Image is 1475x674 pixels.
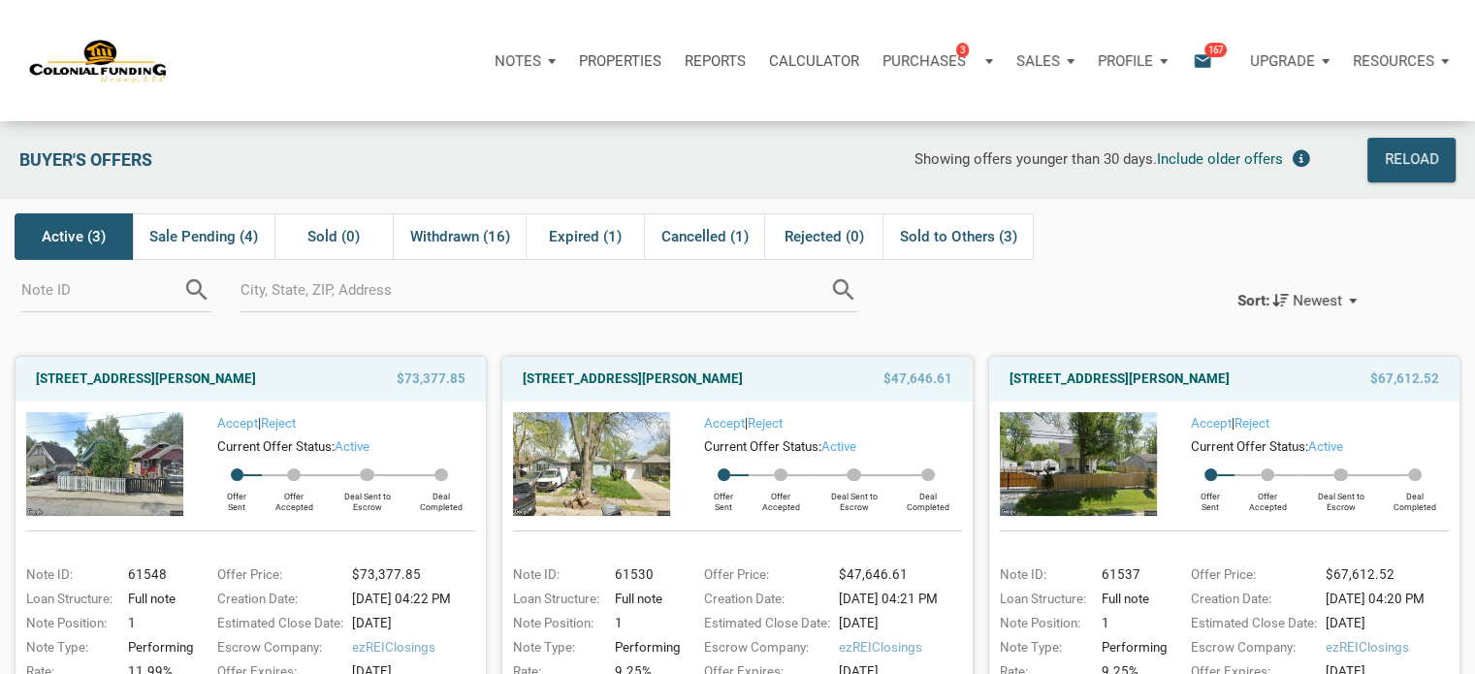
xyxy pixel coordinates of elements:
[990,614,1096,633] div: Note Position:
[274,213,393,260] div: Sold (0)
[240,269,828,312] input: City, State, ZIP, Address
[503,614,609,633] div: Note Position:
[483,32,567,90] button: Notes
[833,565,972,585] div: $47,646.61
[567,32,673,90] a: Properties
[609,638,680,658] div: Performing
[1096,638,1167,658] div: Performing
[1181,614,1320,633] div: Estimated Close Date:
[410,225,510,248] span: Withdrawn (16)
[1191,416,1232,431] a: Accept
[833,614,972,633] div: [DATE]
[15,213,133,260] div: Active (3)
[307,225,360,248] span: Sold (0)
[882,52,966,70] p: Purchases
[526,213,644,260] div: Expired (1)
[1370,368,1439,391] span: $67,612.52
[1238,32,1341,90] button: Upgrade
[346,590,485,609] div: [DATE] 04:22 PM
[821,439,856,454] span: active
[1186,481,1235,512] div: Offer Sent
[1191,416,1269,431] span: |
[694,614,833,633] div: Estimated Close Date:
[1341,32,1460,90] button: Resources
[16,565,122,585] div: Note ID:
[36,368,256,391] a: [STREET_ADDRESS][PERSON_NAME]
[1353,52,1434,70] p: Resources
[785,225,864,248] span: Rejected (0)
[26,412,183,515] img: 576834
[122,565,193,585] div: 61548
[503,565,609,585] div: Note ID:
[914,150,1157,168] span: Showing offers younger than 30 days.
[704,439,821,454] span: Current Offer Status:
[1157,150,1283,168] span: Include older offers
[1191,49,1214,72] i: email
[839,638,972,658] span: ezREIClosings
[407,481,475,512] div: Deal Completed
[764,213,882,260] div: Rejected (0)
[1293,292,1342,309] span: Newest
[814,481,894,512] div: Deal Sent to Escrow
[217,416,258,431] a: Accept
[1235,416,1269,431] a: Reject
[990,590,1096,609] div: Loan Structure:
[262,481,328,512] div: Offer Accepted
[757,32,871,90] a: Calculator
[346,614,485,633] div: [DATE]
[1384,147,1438,174] div: Reload
[21,269,182,312] input: Note ID
[1320,614,1459,633] div: [DATE]
[503,638,609,658] div: Note Type:
[122,638,193,658] div: Performing
[704,416,783,431] span: |
[579,52,661,70] p: Properties
[549,225,622,248] span: Expired (1)
[495,52,541,70] p: Notes
[644,213,764,260] div: Cancelled (1)
[335,439,369,454] span: active
[883,368,952,391] span: $47,646.61
[208,638,346,658] div: Escrow Company:
[42,225,106,248] span: Active (3)
[523,368,743,391] a: [STREET_ADDRESS][PERSON_NAME]
[1367,138,1456,182] button: Reload
[894,481,962,512] div: Deal Completed
[513,412,670,515] img: 575873
[749,481,815,512] div: Offer Accepted
[694,565,833,585] div: Offer Price:
[16,590,122,609] div: Loan Structure:
[1010,368,1230,391] a: [STREET_ADDRESS][PERSON_NAME]
[16,638,122,658] div: Note Type:
[149,225,258,248] span: Sale Pending (4)
[327,481,407,512] div: Deal Sent to Escrow
[1005,32,1086,90] a: Sales
[900,225,1017,248] span: Sold to Others (3)
[694,590,833,609] div: Creation Date:
[1086,32,1179,90] button: Profile
[1178,32,1238,90] button: email167
[609,590,680,609] div: Full note
[261,416,296,431] a: Reject
[1016,52,1060,70] p: Sales
[1181,590,1320,609] div: Creation Date:
[694,638,833,658] div: Escrow Company:
[212,481,261,512] div: Offer Sent
[1181,638,1320,658] div: Escrow Company:
[990,565,1096,585] div: Note ID:
[1000,412,1157,515] img: 576457
[882,213,1034,260] div: Sold to Others (3)
[1237,292,1269,309] div: Sort:
[748,416,783,431] a: Reject
[1181,565,1320,585] div: Offer Price:
[990,638,1096,658] div: Note Type:
[1250,52,1315,70] p: Upgrade
[833,590,972,609] div: [DATE] 04:21 PM
[208,590,346,609] div: Creation Date:
[685,52,746,70] p: Reports
[704,416,745,431] a: Accept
